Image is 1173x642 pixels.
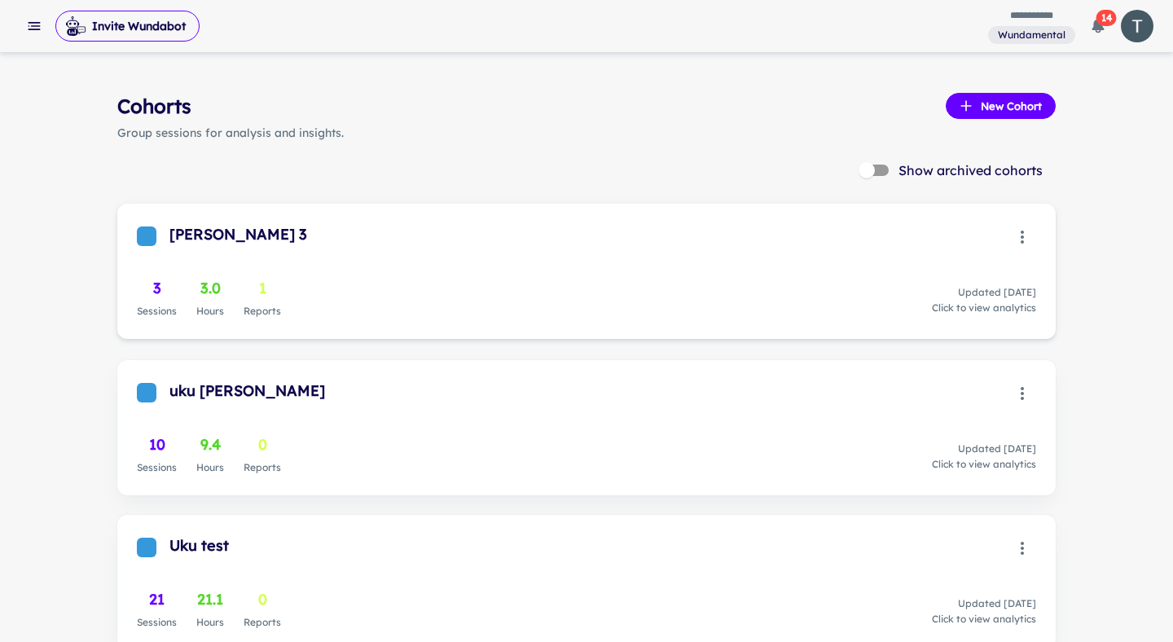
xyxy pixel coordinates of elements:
h6: 21 [137,588,177,611]
h6: Uku test [169,534,229,557]
h6: 1 [244,277,281,300]
h4: Cohorts [117,91,191,121]
h6: 0 [244,433,281,456]
h6: 10 [137,433,177,456]
h6: 3.0 [196,277,224,300]
span: Updated [DATE] [958,286,1036,298]
span: 14 [1096,10,1117,26]
span: Show archived cohorts [898,160,1043,180]
h6: 0 [244,588,281,611]
button: Invite Wundabot [55,11,200,42]
span: Click to view analytics [932,301,1036,315]
span: Sessions [137,305,177,317]
span: Updated [DATE] [958,597,1036,609]
h6: uku [PERSON_NAME] [169,380,325,402]
button: New Cohort [946,93,1056,119]
span: Hours [196,616,224,628]
span: Sessions [137,461,177,473]
button: 14 [1082,10,1114,42]
span: Reports [244,461,281,473]
h6: 3 [137,277,177,300]
span: Wundamental [991,28,1072,42]
span: Reports [244,305,281,317]
span: You are a member of this workspace. Contact your workspace owner for assistance. [988,24,1075,45]
img: photoURL [1121,10,1153,42]
span: Sessions [137,616,177,628]
p: Group sessions for analysis and insights. [117,124,1056,142]
span: Updated [DATE] [958,442,1036,455]
span: Reports [244,616,281,628]
span: Hours [196,305,224,317]
span: Invite Wundabot to record a meeting [55,10,200,42]
h6: 9.4 [196,433,224,456]
span: Hours [196,461,224,473]
h6: 21.1 [196,588,224,611]
span: Click to view analytics [932,612,1036,627]
span: Click to view analytics [932,457,1036,472]
h6: [PERSON_NAME] 3 [169,223,307,246]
